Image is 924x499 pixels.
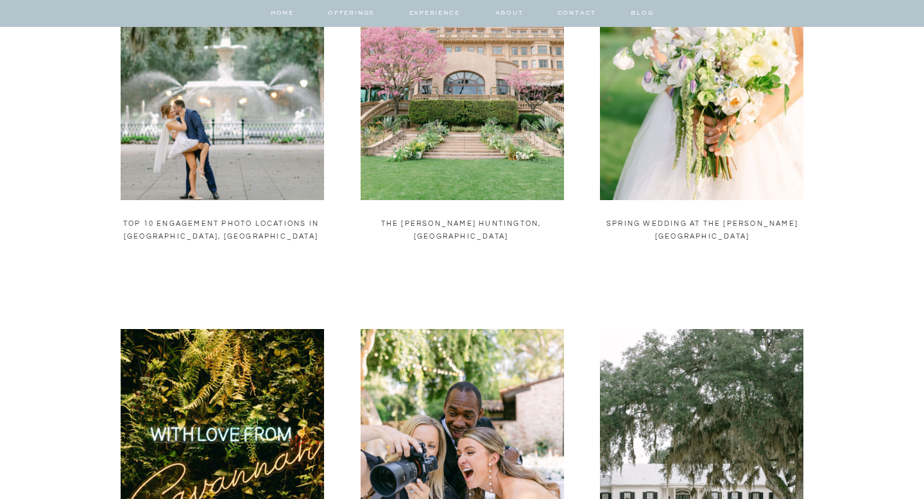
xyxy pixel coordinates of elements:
[606,220,798,240] a: Spring Wedding at The [PERSON_NAME][GEOGRAPHIC_DATA]
[270,8,295,24] a: home
[123,220,319,240] a: Top 10 Engagement Photo Locations in [GEOGRAPHIC_DATA], [GEOGRAPHIC_DATA]
[406,8,463,24] a: EXPERIENCE
[328,8,374,24] a: offerings
[381,220,542,240] a: The [PERSON_NAME] Huntington, [GEOGRAPHIC_DATA]
[630,8,654,24] a: BLOG
[472,8,546,24] a: about
[551,8,603,24] a: contact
